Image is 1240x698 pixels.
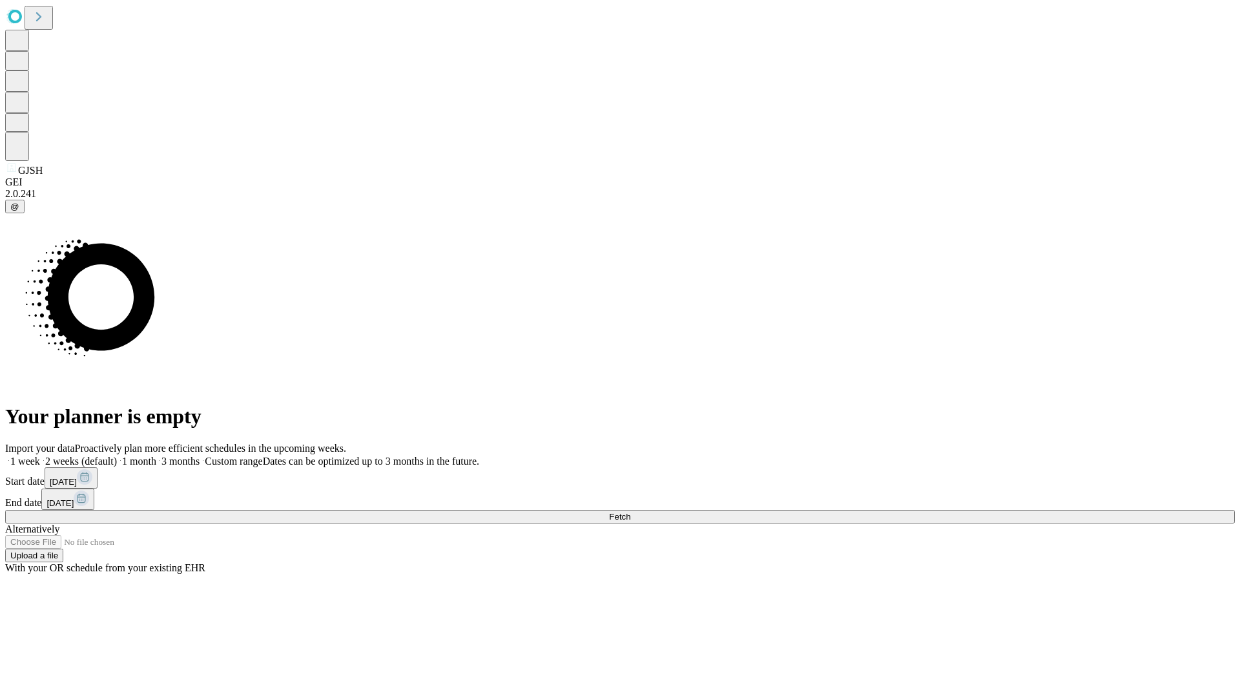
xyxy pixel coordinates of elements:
div: 2.0.241 [5,188,1235,200]
span: 1 month [122,456,156,467]
button: [DATE] [41,489,94,510]
span: 3 months [161,456,200,467]
span: Dates can be optimized up to 3 months in the future. [263,456,479,467]
span: Fetch [609,512,630,522]
div: GEI [5,176,1235,188]
span: [DATE] [50,477,77,487]
span: Import your data [5,443,75,454]
button: Fetch [5,510,1235,523]
span: Proactively plan more efficient schedules in the upcoming weeks. [75,443,346,454]
span: GJSH [18,165,43,176]
span: Alternatively [5,523,59,534]
span: 1 week [10,456,40,467]
span: With your OR schedule from your existing EHR [5,562,205,573]
button: [DATE] [45,467,98,489]
span: [DATE] [46,498,74,508]
div: End date [5,489,1235,510]
span: @ [10,202,19,211]
h1: Your planner is empty [5,405,1235,428]
span: Custom range [205,456,262,467]
button: Upload a file [5,549,63,562]
span: 2 weeks (default) [45,456,117,467]
div: Start date [5,467,1235,489]
button: @ [5,200,25,213]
